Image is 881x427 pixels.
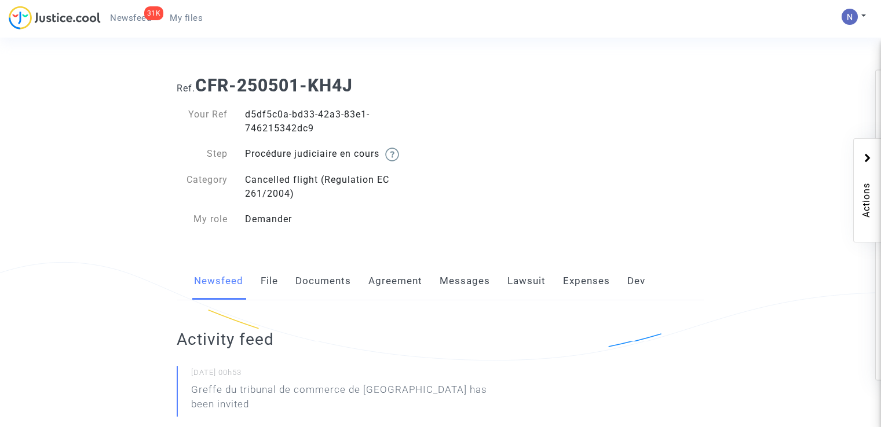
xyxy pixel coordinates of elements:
[261,262,278,300] a: File
[236,173,441,201] div: Cancelled flight (Regulation EC 261/2004)
[194,262,243,300] a: Newsfeed
[144,6,164,20] div: 31K
[191,382,493,417] p: Greffe du tribunal de commerce de [GEOGRAPHIC_DATA] has been invited
[168,173,236,201] div: Category
[168,212,236,226] div: My role
[627,262,645,300] a: Dev
[110,13,151,23] span: Newsfeed
[191,367,493,382] small: [DATE] 00h53
[168,108,236,135] div: Your Ref
[101,9,160,27] a: 31KNewsfeed
[236,147,441,161] div: Procédure judiciaire en cours
[368,262,422,300] a: Agreement
[9,6,101,30] img: jc-logo.svg
[563,262,610,300] a: Expenses
[168,147,236,161] div: Step
[440,262,490,300] a: Messages
[385,148,399,161] img: help.svg
[160,9,212,27] a: My files
[236,212,441,226] div: Demander
[842,9,858,25] img: ACg8ocLbdXnmRFmzhNqwOPt_sjleXT1r-v--4sGn8-BO7_nRuDcVYw=s96-c
[177,329,493,349] h2: Activity feed
[236,108,441,135] div: d5df5c0a-bd33-42a3-83e1-746215342dc9
[860,150,873,236] span: Actions
[295,262,351,300] a: Documents
[177,83,195,94] span: Ref.
[170,13,203,23] span: My files
[507,262,546,300] a: Lawsuit
[195,75,353,95] b: CFR-250501-KH4J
